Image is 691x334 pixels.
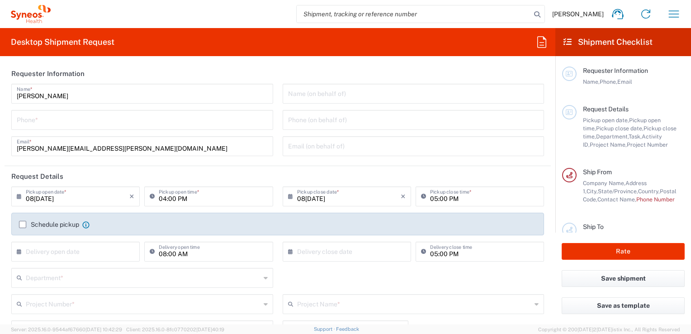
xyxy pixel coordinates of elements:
[583,223,604,230] span: Ship To
[596,133,629,140] span: Department,
[187,327,224,332] span: 202[DATE]40:19
[627,141,668,148] span: Project Number
[597,196,636,203] span: Contact Name,
[11,37,114,48] h2: Desktop Shipment Request
[600,78,617,85] span: Phone,
[583,78,600,85] span: Name,
[11,172,63,181] h2: Request Details
[11,69,85,78] h2: Requester Information
[638,188,660,195] span: Country,
[19,221,79,228] label: Schedule pickup
[583,117,629,124] span: Pickup open date,
[596,125,644,132] span: Pickup close date,
[598,188,638,195] span: State/Province,
[562,297,685,314] button: Save as template
[636,196,675,203] span: Phone Number
[129,189,134,204] i: ×
[587,188,598,195] span: City,
[562,270,685,287] button: Save shipment
[552,10,604,18] span: [PERSON_NAME]
[629,133,642,140] span: Task,
[11,327,122,332] span: Server: 2025.16.0-9544af67660
[583,67,648,74] span: Requester Information
[562,243,685,260] button: Rate
[617,78,632,85] span: Email
[583,168,612,176] span: Ship From
[401,189,406,204] i: ×
[297,5,531,23] input: Shipment, tracking or reference number
[538,325,680,334] span: Copyright © 200[DATE]2[DATE]istix Inc., All Rights Reserved
[583,105,629,113] span: Request Details
[583,180,625,186] span: Company Name,
[336,326,359,332] a: Feedback
[85,327,122,332] span: [DATE] 10:42:29
[563,37,653,48] h2: Shipment Checklist
[314,326,336,332] a: Support
[590,141,627,148] span: Project Name,
[126,327,224,332] span: Client: 2025.16.0-8fc0770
